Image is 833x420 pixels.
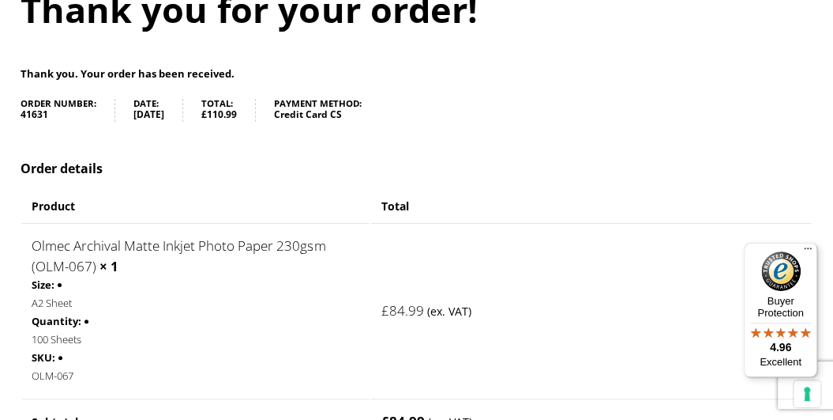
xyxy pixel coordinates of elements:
[32,312,81,331] strong: Quantity:
[32,276,54,294] strong: Size:
[744,356,817,369] p: Excellent
[371,191,810,221] th: Total
[21,65,812,83] p: Thank you. Your order has been received.
[21,99,115,122] li: Order number:
[201,99,256,122] li: Total:
[770,341,791,354] span: 4.96
[32,349,55,367] strong: SKU:
[133,99,183,122] li: Date:
[761,252,801,291] img: Trusted Shops Trustmark
[744,295,817,319] p: Buyer Protection
[274,108,362,122] strong: Credit Card CS
[32,367,360,385] p: OLM-067
[99,257,118,275] strong: × 1
[201,108,237,121] bdi: 110.99
[274,99,380,122] li: Payment method:
[201,108,207,121] span: £
[794,380,820,407] button: Your consent preferences for tracking technologies
[32,331,360,349] p: 100 Sheets
[798,243,817,262] button: Menu
[21,160,812,177] h2: Order details
[133,108,164,122] strong: [DATE]
[32,236,325,275] a: Olmec Archival Matte Inkjet Photo Paper 230gsm (OLM-067)
[381,301,388,320] span: £
[32,294,360,312] p: A2 Sheet
[21,108,96,122] strong: 41631
[381,301,423,320] bdi: 84.99
[744,243,817,377] button: Trusted Shops TrustmarkBuyer Protection4.96Excellent
[426,304,471,319] small: (ex. VAT)
[22,191,370,221] th: Product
